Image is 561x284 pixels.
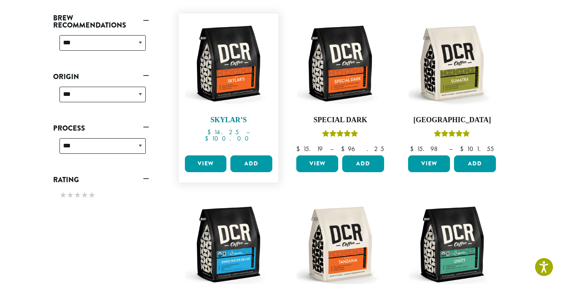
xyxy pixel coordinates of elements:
[183,18,275,153] a: Skylar’s
[342,155,384,172] button: Add
[410,145,417,153] span: $
[294,116,386,125] h4: Special Dark
[81,189,88,201] span: ★
[53,11,149,32] a: Brew Recommendations
[205,134,252,143] bdi: 100.00
[182,18,274,109] img: DCR-12oz-Skylars-Stock-scaled.png
[230,155,272,172] button: Add
[59,189,67,201] span: ★
[67,189,74,201] span: ★
[294,18,386,153] a: Special DarkRated 5.00 out of 5
[183,116,275,125] h4: Skylar’s
[53,32,149,60] div: Brew Recommendations
[74,189,81,201] span: ★
[207,128,214,136] span: $
[322,129,358,141] div: Rated 5.00 out of 5
[434,129,470,141] div: Rated 5.00 out of 5
[408,155,450,172] a: View
[330,145,333,153] span: –
[53,70,149,83] a: Origin
[207,128,239,136] bdi: 14.25
[296,155,338,172] a: View
[53,187,149,205] div: Rating
[53,83,149,112] div: Origin
[406,18,498,109] img: DCR-12oz-Sumatra-Stock-scaled.png
[406,116,498,125] h4: [GEOGRAPHIC_DATA]
[406,18,498,153] a: [GEOGRAPHIC_DATA]Rated 5.00 out of 5
[185,155,227,172] a: View
[296,145,303,153] span: $
[410,145,442,153] bdi: 15.98
[460,145,467,153] span: $
[460,145,494,153] bdi: 101.55
[205,134,212,143] span: $
[454,155,496,172] button: Add
[53,121,149,135] a: Process
[341,145,384,153] bdi: 96.25
[53,173,149,187] a: Rating
[53,135,149,163] div: Process
[88,189,95,201] span: ★
[341,145,348,153] span: $
[294,18,386,109] img: DCR-12oz-Special-Dark-Stock-scaled.png
[449,145,452,153] span: –
[296,145,323,153] bdi: 15.19
[246,128,250,136] span: –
